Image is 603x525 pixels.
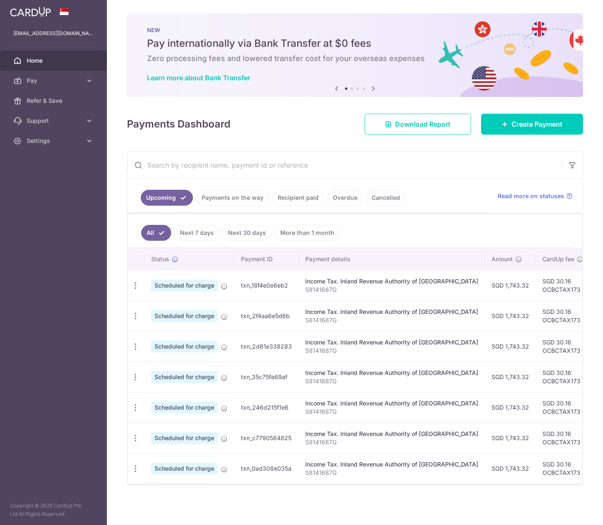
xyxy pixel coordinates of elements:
span: Read more on statuses [498,192,564,200]
p: S8141687G [305,408,478,416]
td: SGD 30.16 OCBCTAX173 [536,301,590,331]
a: Payments on the way [196,190,269,206]
p: S8141687G [305,347,478,355]
div: Income Tax. Inland Revenue Authority of [GEOGRAPHIC_DATA] [305,308,478,316]
span: Scheduled for charge [151,463,218,474]
th: Payment details [299,248,485,270]
h6: Zero processing fees and lowered transfer cost for your overseas expenses [147,54,563,64]
img: CardUp [10,7,51,17]
div: Income Tax. Inland Revenue Authority of [GEOGRAPHIC_DATA] [305,430,478,438]
a: Learn more about Bank Transfer [147,74,250,82]
input: Search by recipient name, payment id or reference [127,152,562,178]
td: SGD 30.16 OCBCTAX173 [536,270,590,301]
h4: Payments Dashboard [127,117,231,132]
a: Recipient paid [272,190,324,206]
span: Scheduled for charge [151,402,218,413]
a: Overdue [327,190,363,206]
div: Income Tax. Inland Revenue Authority of [GEOGRAPHIC_DATA] [305,460,478,469]
a: Next 7 days [175,225,219,241]
td: SGD 1,743.32 [485,423,536,453]
td: SGD 1,743.32 [485,301,536,331]
td: txn_18f4e0e6eb2 [234,270,299,301]
td: SGD 30.16 OCBCTAX173 [536,331,590,362]
td: SGD 1,743.32 [485,453,536,484]
span: Scheduled for charge [151,280,218,291]
span: Scheduled for charge [151,371,218,383]
div: Income Tax. Inland Revenue Authority of [GEOGRAPHIC_DATA] [305,338,478,347]
td: txn_c7790584825 [234,423,299,453]
td: txn_35c75fa69af [234,362,299,392]
span: CardUp fee [542,255,574,263]
th: Payment ID [234,248,299,270]
span: Home [27,56,82,65]
img: Bank transfer banner [127,13,583,97]
td: SGD 1,743.32 [485,331,536,362]
span: Status [151,255,169,263]
div: Income Tax. Inland Revenue Authority of [GEOGRAPHIC_DATA] [305,369,478,377]
span: Refer & Save [27,97,82,105]
span: Amount [492,255,513,263]
a: More than 1 month [275,225,340,241]
a: Download Report [365,114,471,135]
td: txn_246d215f1e6 [234,392,299,423]
p: S8141687G [305,377,478,385]
h5: Pay internationally via Bank Transfer at $0 fees [147,37,563,50]
span: Settings [27,137,82,145]
td: SGD 1,743.32 [485,392,536,423]
td: SGD 1,743.32 [485,270,536,301]
span: Pay [27,76,82,85]
span: Download Report [395,119,451,129]
td: txn_2d81e338283 [234,331,299,362]
td: txn_0ad308e035a [234,453,299,484]
p: S8141687G [305,285,478,294]
p: [EMAIL_ADDRESS][DOMAIN_NAME] [13,29,94,38]
td: SGD 1,743.32 [485,362,536,392]
a: Create Payment [481,114,583,135]
a: Next 30 days [223,225,271,241]
td: SGD 30.16 OCBCTAX173 [536,392,590,423]
span: Scheduled for charge [151,310,218,322]
a: Upcoming [141,190,193,206]
a: Cancelled [366,190,405,206]
p: S8141687G [305,469,478,477]
div: Income Tax. Inland Revenue Authority of [GEOGRAPHIC_DATA] [305,277,478,285]
a: All [141,225,171,241]
div: Income Tax. Inland Revenue Authority of [GEOGRAPHIC_DATA] [305,399,478,408]
span: Scheduled for charge [151,341,218,352]
td: SGD 30.16 OCBCTAX173 [536,423,590,453]
span: Scheduled for charge [151,432,218,444]
span: Create Payment [512,119,562,129]
p: S8141687G [305,438,478,446]
span: Support [27,117,82,125]
td: txn_2f4aa6e5d6b [234,301,299,331]
td: SGD 30.16 OCBCTAX173 [536,362,590,392]
p: NEW [147,27,563,33]
td: SGD 30.16 OCBCTAX173 [536,453,590,484]
p: S8141687G [305,316,478,324]
a: Read more on statuses [498,192,573,200]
